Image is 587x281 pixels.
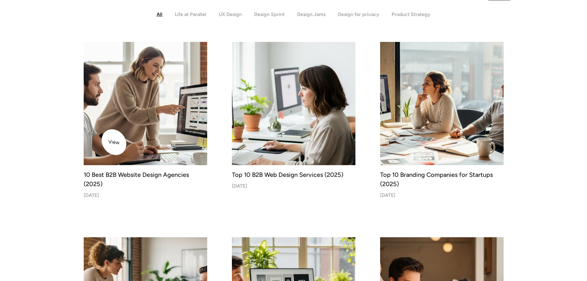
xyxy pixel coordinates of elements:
a: 10 Best B2B Website Design Agencies (2025)10 Best B2B Website Design Agencies (2025)[DATE] [84,42,207,198]
div: [DATE] [380,192,395,198]
a: Top 10 Branding Companies for Startups (2025)Top 10 Branding Companies for Startups (2025)[DATE] [380,42,504,198]
div: [DATE] [232,183,247,189]
div: 10 Best B2B Website Design Agencies (2025) [84,170,207,189]
div: Top 10 Branding Companies for Startups (2025) [380,170,504,189]
a: Top 10 B2B Web Design Services (2025)Top 10 B2B Web Design Services (2025)[DATE] [232,42,355,189]
img: Top 10 Branding Companies for Startups (2025) [380,42,504,165]
img: Top 10 B2B Web Design Services (2025) [232,42,355,165]
div: Top 10 B2B Web Design Services (2025) [232,170,355,179]
img: 10 Best B2B Website Design Agencies (2025) [81,39,210,168]
div: [DATE] [84,192,99,198]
